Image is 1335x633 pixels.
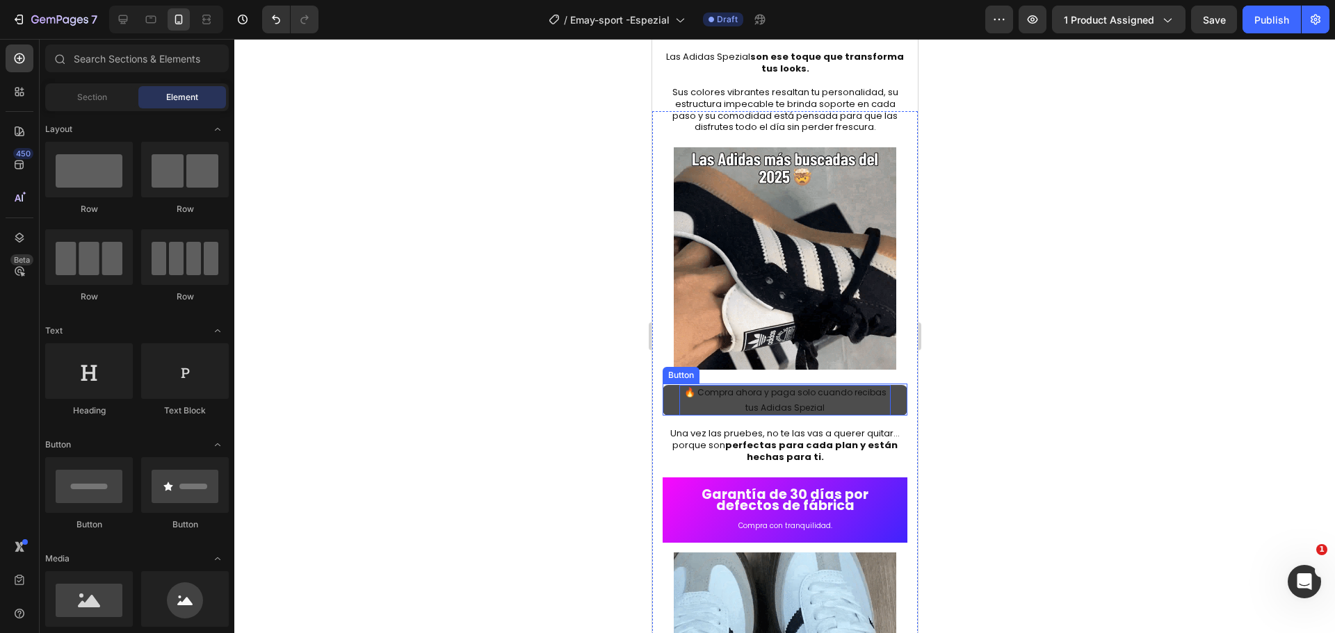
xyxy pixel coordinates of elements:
div: Row [45,203,133,215]
span: Toggle open [207,434,229,456]
button: 7 [6,6,104,33]
span: Draft [717,13,738,26]
span: Save [1203,14,1226,26]
span: Toggle open [207,118,229,140]
iframe: Intercom live chat [1288,565,1321,598]
span: Emay-sport -Espezial [570,13,670,27]
div: Text Block [141,404,229,417]
p: 7 [91,11,97,28]
div: Button [45,518,133,531]
div: Undo/Redo [262,6,318,33]
span: Button [45,438,71,451]
div: 450 [13,148,33,159]
iframe: Design area [652,39,918,633]
button: Save [1191,6,1237,33]
span: Element [166,91,198,104]
span: Text [45,324,63,337]
button: 1 product assigned [1052,6,1186,33]
span: Toggle open [207,320,229,342]
div: Beta [10,254,33,265]
div: Heading [45,404,133,417]
span: Toggle open [207,548,229,570]
span: Layout [45,123,72,135]
input: Search Sections & Elements [45,44,229,72]
div: Row [141,290,229,303]
span: 1 product assigned [1064,13,1154,27]
span: Media [45,552,70,565]
div: Publish [1254,13,1289,27]
div: Row [45,290,133,303]
div: Row [141,203,229,215]
button: Publish [1243,6,1301,33]
span: / [564,13,567,27]
div: Button [141,518,229,531]
span: Section [77,91,107,104]
span: 1 [1316,544,1327,555]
